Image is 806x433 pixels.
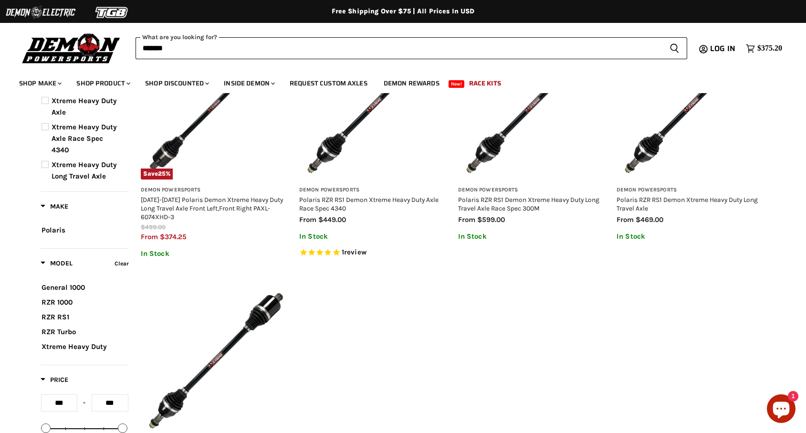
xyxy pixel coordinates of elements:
[118,423,128,433] div: Max value
[41,259,73,271] button: Filter by Model
[42,283,85,292] span: General 1000
[42,298,73,306] span: RZR 1000
[299,196,439,212] a: Polaris RZR RS1 Demon Xtreme Heavy Duty Axle Race Spec 4340
[617,30,766,180] img: Polaris RZR RS1 Demon Xtreme Heavy Duty Long Travel Axle
[299,248,449,258] span: Rated 5.0 out of 5 stars 1 reviews
[141,223,166,231] span: $499.00
[42,423,51,433] div: Min value
[141,232,158,241] span: from
[458,232,607,241] p: In Stock
[458,215,475,224] span: from
[41,375,68,387] button: Filter by Price
[477,215,505,224] span: $599.00
[344,248,366,257] span: review
[21,7,785,16] div: Free Shipping Over $75 | All Prices In USD
[42,342,107,351] span: Xtreme Heavy Duty
[299,30,449,180] img: Polaris RZR RS1 Demon Xtreme Heavy Duty Axle Race Spec 4340
[741,42,787,55] a: $375.20
[158,170,166,177] span: 25
[12,74,67,93] a: Shop Make
[92,394,128,412] input: Max value
[710,42,735,54] span: Log in
[141,196,283,221] a: [DATE]-[DATE] Polaris Demon Xtreme Heavy Duty Long Travel Axle Front Left,Front Right PAXL-6074XHD-3
[617,232,766,241] p: In Stock
[662,37,687,59] button: Search
[42,327,76,336] span: RZR Turbo
[141,169,173,179] span: Save %
[342,248,366,257] span: 1 reviews
[19,31,124,65] img: Demon Powersports
[52,123,117,154] span: Xtreme Heavy Duty Axle Race Spec 4340
[458,30,607,180] img: Polaris RZR RS1 Demon Xtreme Heavy Duty Long Travel Axle Race Spec 300M
[617,187,766,194] h3: Demon Powersports
[299,187,449,194] h3: Demon Powersports
[41,394,78,412] input: Min value
[299,232,449,241] p: In Stock
[69,74,136,93] a: Shop Product
[318,215,346,224] span: $449.00
[141,250,290,258] p: In Stock
[617,196,758,212] a: Polaris RZR RS1 Demon Xtreme Heavy Duty Long Travel Axle
[12,70,780,93] ul: Main menu
[160,232,187,241] span: $374.25
[41,259,73,267] span: Model
[636,215,663,224] span: $469.00
[462,74,508,93] a: Race Kits
[283,74,375,93] a: Request Custom Axles
[41,202,68,211] span: Make
[377,74,447,93] a: Demon Rewards
[617,215,634,224] span: from
[299,215,316,224] span: from
[52,160,117,180] span: Xtreme Heavy Duty Long Travel Axle
[5,3,76,21] img: Demon Electric Logo 2
[41,376,68,384] span: Price
[136,37,687,59] form: Product
[52,96,117,116] span: Xtreme Heavy Duty Axle
[76,3,148,21] img: TGB Logo 2
[757,44,782,53] span: $375.20
[449,80,465,88] span: New!
[458,187,607,194] h3: Demon Powersports
[458,196,599,212] a: Polaris RZR RS1 Demon Xtreme Heavy Duty Long Travel Axle Race Spec 300M
[77,394,92,412] div: -
[138,74,215,93] a: Shop Discounted
[41,202,68,214] button: Filter by Make
[136,37,662,59] input: When autocomplete results are available use up and down arrows to review and enter to select
[112,258,129,271] button: Clear filter by Model
[141,30,290,180] img: 2016-2025 Polaris Demon Xtreme Heavy Duty Long Travel Axle Front Left,Front Right PAXL-6074XHD-3
[42,226,65,234] span: Polaris
[141,187,290,194] h3: Demon Powersports
[141,30,290,180] a: 2016-2025 Polaris Demon Xtreme Heavy Duty Long Travel Axle Front Left,Front Right PAXL-6074XHD-3S...
[764,394,798,425] inbox-online-store-chat: Shopify online store chat
[42,313,69,321] span: RZR RS1
[217,74,281,93] a: Inside Demon
[706,44,741,53] a: Log in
